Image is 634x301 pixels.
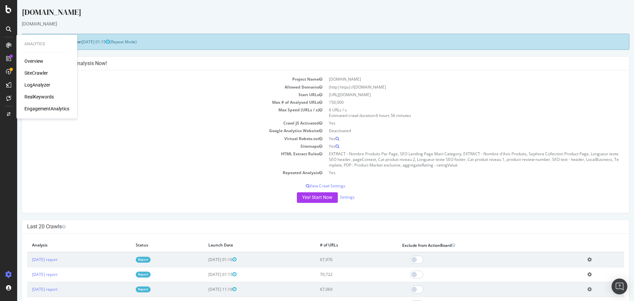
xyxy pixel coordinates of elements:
span: [DATE] 01:15 [64,39,92,45]
th: Analysis [10,239,114,252]
a: Report [119,257,133,262]
td: HTML Extract Rules [10,150,308,169]
td: Allowed Domains [10,83,308,91]
a: Report [119,286,133,292]
div: (Repeat Mode) [5,34,612,50]
button: Yes! Start Now [280,192,321,203]
th: Exclude from ActionBoard [380,239,565,252]
strong: Next Launch Scheduled for: [10,39,64,45]
a: RealKeywords [24,94,54,100]
th: Status [114,239,186,252]
td: Start URLs [10,91,308,98]
span: [DATE] 11:19 [191,286,219,292]
h4: Configure your New Analysis Now! [10,60,607,67]
th: Launch Date [186,239,298,252]
h4: Last 20 Crawls [10,223,607,230]
div: Analytics [24,41,69,47]
td: 67,976 [298,252,380,267]
td: Yes [308,135,607,142]
td: EXTRACT - Nombre Produits Par Page, SEO Landing Page Main Category, EXTRACT - Nombre d'Avis Produ... [308,150,607,169]
td: Google Analytics Website [10,127,308,134]
td: Max # of Analysed URLs [10,98,308,106]
a: Settings [323,194,337,200]
td: Max Speed (URLs / s) [10,106,308,119]
a: EngagementAnalytics [24,105,69,112]
span: [DATE] 01:15 [191,272,219,277]
a: SiteCrawler [24,70,48,76]
td: Yes [308,169,607,176]
p: View Crawl Settings [10,183,607,189]
a: [DATE] report [15,286,40,292]
td: Sitemaps [10,142,308,150]
td: Yes [308,119,607,127]
span: 6 hours 56 minutes [359,113,394,118]
td: 150,000 [308,98,607,106]
td: 67,069 [298,282,380,297]
div: Open Intercom Messenger [612,279,627,294]
a: [DATE] report [15,272,40,277]
div: [DOMAIN_NAME] [5,7,612,20]
th: # of URLs [298,239,380,252]
td: [URL][DOMAIN_NAME] [308,91,607,98]
a: Report [119,272,133,277]
td: 6 URLs / s Estimated crawl duration: [308,106,607,119]
td: Repeated Analysis [10,169,308,176]
a: LogAnalyzer [24,82,50,88]
td: [DOMAIN_NAME] [308,75,607,83]
div: [DOMAIN_NAME] [5,20,612,27]
td: Crawl JS Activated [10,119,308,127]
td: Deactivated [308,127,607,134]
a: Overview [24,58,43,64]
span: [DATE] 01:16 [191,257,219,262]
td: 70,722 [298,267,380,282]
td: Project Name [10,75,308,83]
td: (http|https)://[DOMAIN_NAME] [308,83,607,91]
a: [DATE] report [15,257,40,262]
td: Virtual Robots.txt [10,135,308,142]
td: Yes [308,142,607,150]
